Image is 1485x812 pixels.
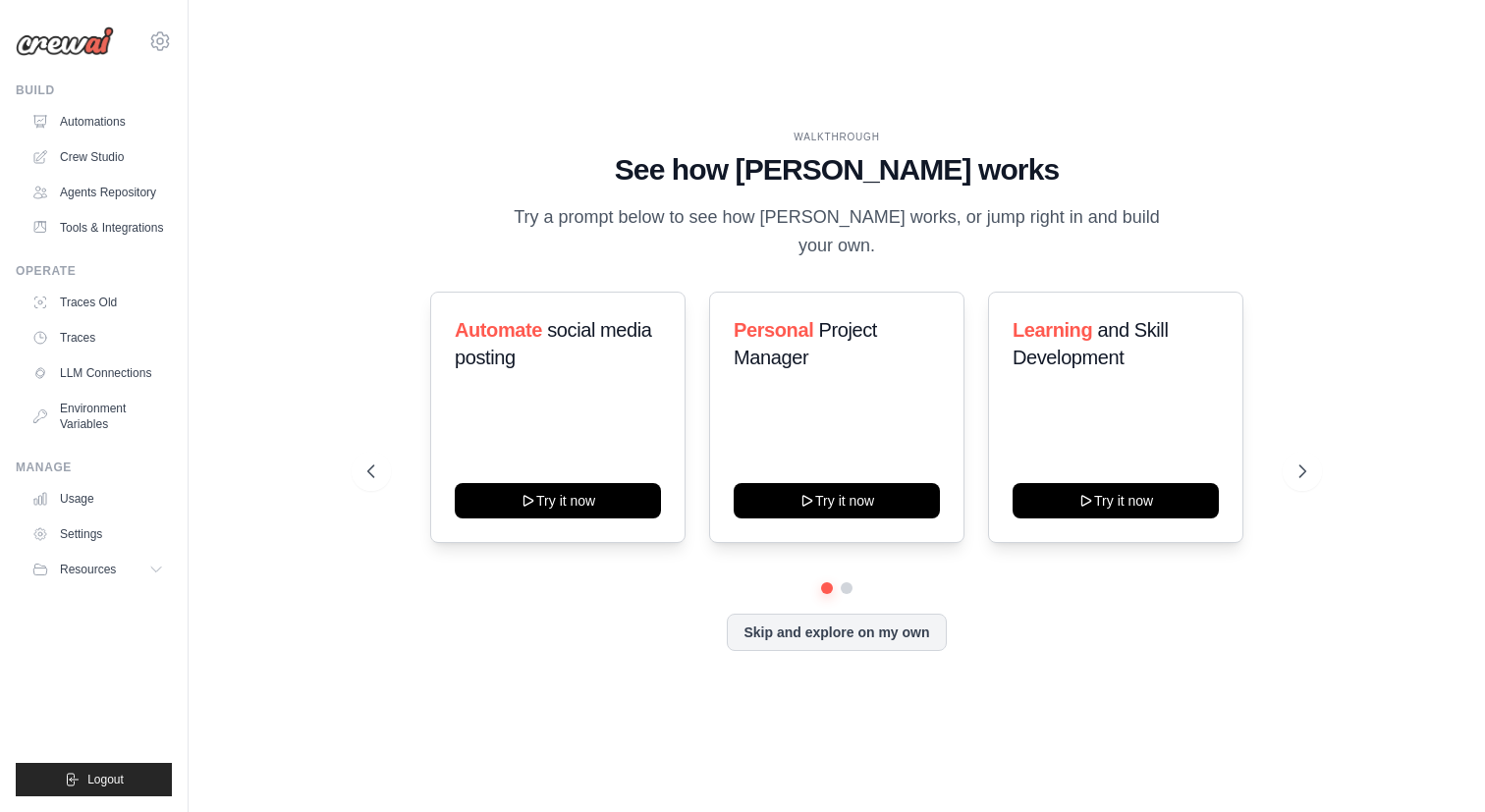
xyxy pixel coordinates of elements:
[16,460,172,475] div: Manage
[734,319,877,368] span: Project Manager
[24,483,172,514] a: Usage
[455,483,661,518] button: Try it now
[24,518,172,550] a: Settings
[24,141,172,173] a: Crew Studio
[727,614,946,651] button: Skip and explore on my own
[24,287,172,318] a: Traces Old
[24,106,172,137] a: Automations
[455,319,542,341] span: Automate
[734,483,940,518] button: Try it now
[16,263,172,279] div: Operate
[1013,483,1219,518] button: Try it now
[16,763,172,796] button: Logout
[87,772,124,787] span: Logout
[24,322,172,353] a: Traces
[734,319,813,341] span: Personal
[24,177,172,208] a: Agents Repository
[455,319,652,368] span: social media posting
[24,393,172,440] a: Environment Variables
[367,152,1307,188] h1: See how [PERSON_NAME] works
[24,554,172,585] button: Resources
[24,357,172,389] a: LLM Connections
[24,212,172,244] a: Tools & Integrations
[60,562,116,577] span: Resources
[1013,319,1092,341] span: Learning
[507,203,1167,261] p: Try a prompt below to see how [PERSON_NAME] works, or jump right in and build your own.
[16,82,172,98] div: Build
[367,130,1307,144] div: WALKTHROUGH
[16,27,114,56] img: Logo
